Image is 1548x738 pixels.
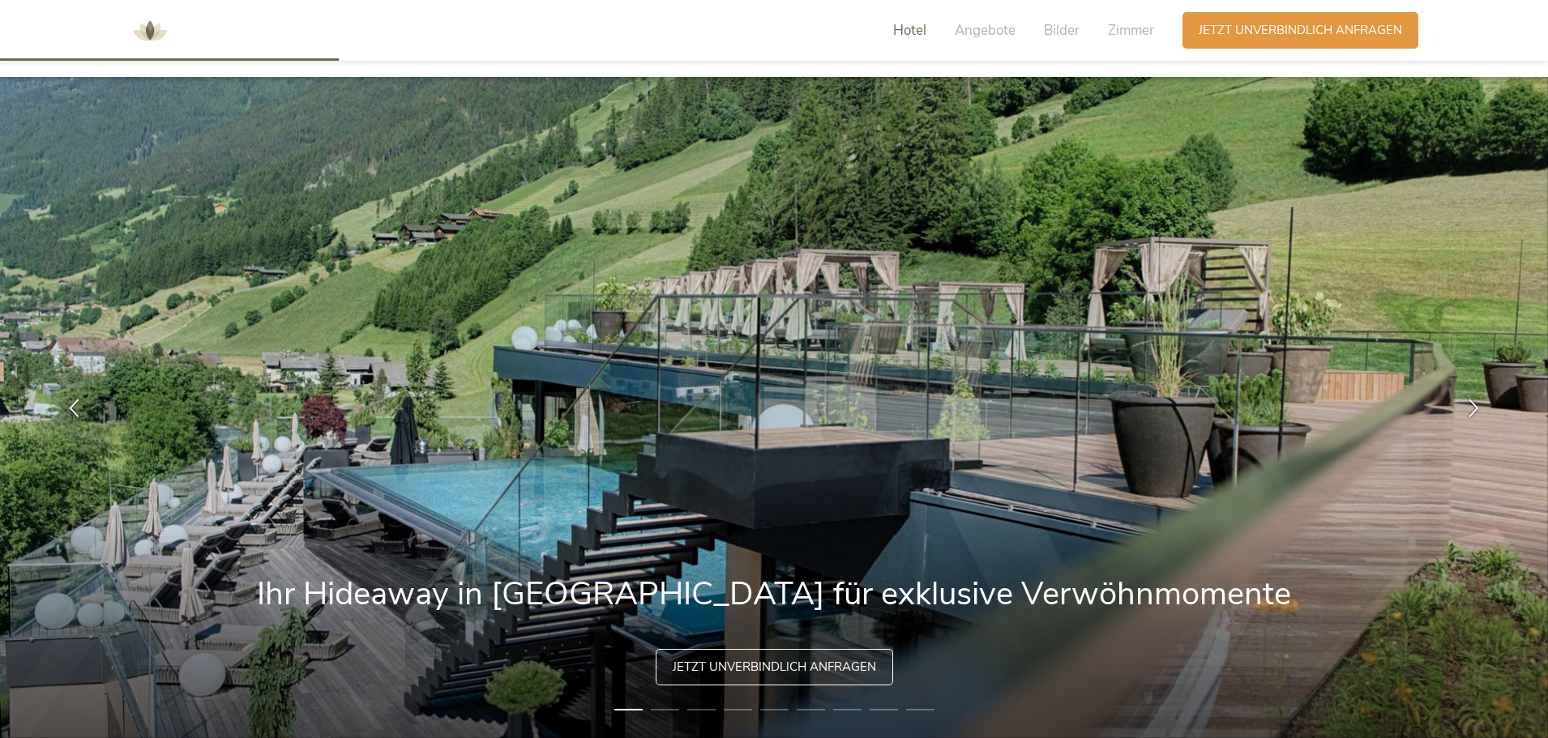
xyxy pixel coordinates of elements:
[126,24,174,36] a: AMONTI & LUNARIS Wellnessresort
[1044,21,1080,40] span: Bilder
[1108,21,1154,40] span: Zimmer
[955,21,1016,40] span: Angebote
[126,6,174,55] img: AMONTI & LUNARIS Wellnessresort
[673,659,876,676] span: Jetzt unverbindlich anfragen
[893,21,926,40] span: Hotel
[1199,22,1402,39] span: Jetzt unverbindlich anfragen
